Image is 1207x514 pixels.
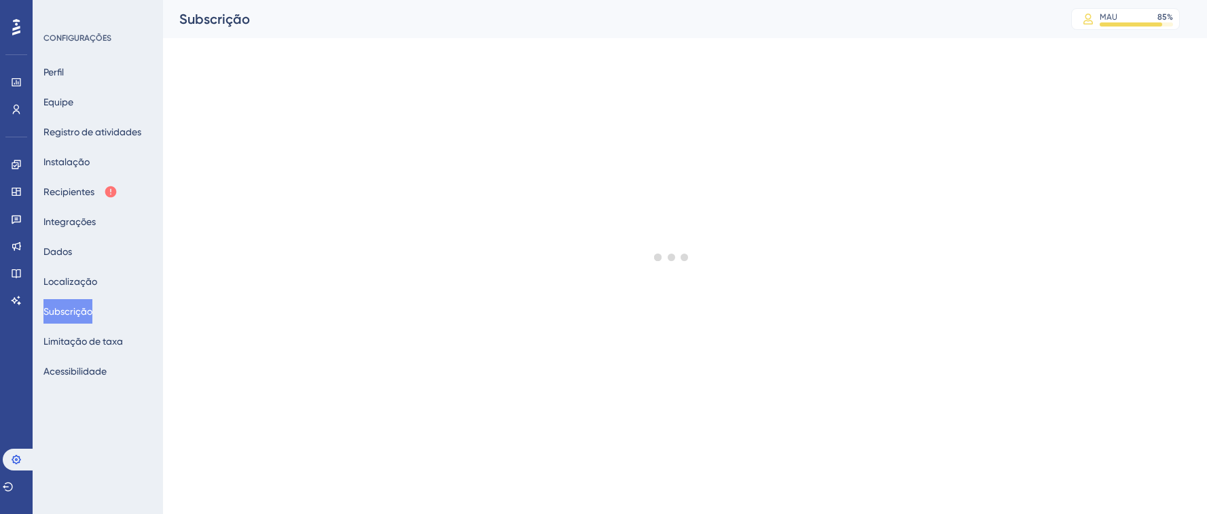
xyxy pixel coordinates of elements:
[179,11,250,27] font: Subscrição
[1167,12,1173,22] font: %
[43,329,123,354] button: Limitação de taxa
[43,366,107,377] font: Acessibilidade
[43,120,141,144] button: Registro de atividades
[43,90,73,114] button: Equipe
[43,246,72,257] font: Dados
[43,299,92,324] button: Subscrição
[43,179,118,204] button: Recipientes
[43,67,64,78] font: Perfil
[43,156,90,167] font: Instalação
[43,359,107,383] button: Acessibilidade
[43,186,94,197] font: Recipientes
[43,97,73,107] font: Equipe
[1100,12,1117,22] font: MAU
[43,239,72,264] button: Dados
[43,150,90,174] button: Instalação
[1157,12,1167,22] font: 85
[43,209,96,234] button: Integrações
[43,60,64,84] button: Perfil
[43,276,97,287] font: Localização
[43,33,111,43] font: CONFIGURAÇÕES
[43,269,97,294] button: Localização
[43,216,96,227] font: Integrações
[43,126,141,137] font: Registro de atividades
[43,336,123,347] font: Limitação de taxa
[43,306,92,317] font: Subscrição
